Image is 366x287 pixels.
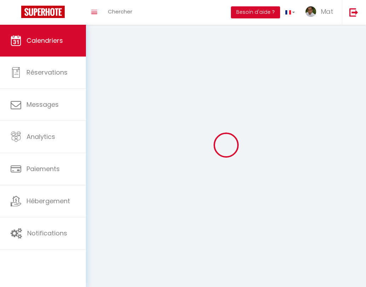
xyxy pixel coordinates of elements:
span: Réservations [27,68,68,77]
span: Hébergement [27,197,70,205]
img: ... [306,6,316,17]
button: Ouvrir le widget de chat LiveChat [6,3,27,24]
button: Besoin d'aide ? [231,6,280,18]
img: Super Booking [21,6,65,18]
span: Mat [321,7,333,16]
span: Analytics [27,132,55,141]
span: Paiements [27,164,60,173]
span: Notifications [27,229,67,238]
span: Messages [27,100,59,109]
img: logout [349,8,358,17]
span: Calendriers [27,36,63,45]
span: Chercher [108,8,132,15]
